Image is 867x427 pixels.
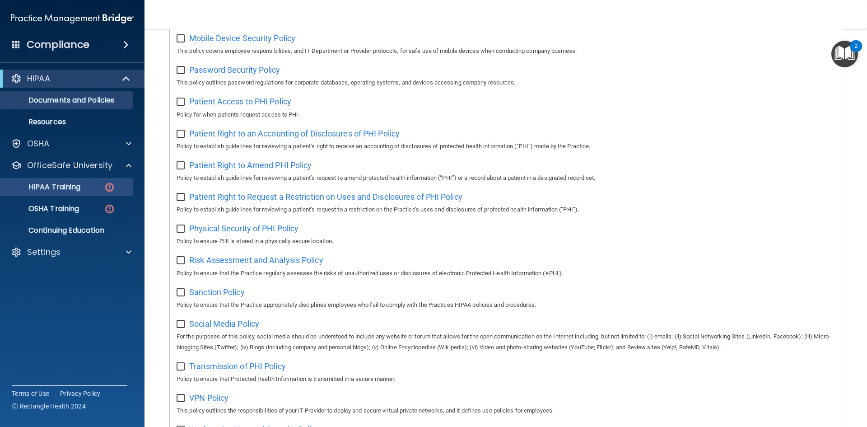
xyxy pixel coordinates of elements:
[831,41,858,67] button: Open Resource Center, 2 new notifications
[27,73,50,84] p: HIPAA
[189,33,295,43] span: Mobile Device Security Policy
[11,138,131,149] a: OSHA
[12,402,86,411] span: Ⓒ Rectangle Health 2024
[189,319,259,328] span: Social Media Policy
[60,389,101,398] a: Privacy Policy
[177,173,835,183] p: Policy to establish guidelines for reviewing a patient’s request to amend protected health inform...
[177,77,835,88] p: This policy outlines password regulations for corporate databases, operating systems, and devices...
[11,247,131,258] a: Settings
[189,255,323,265] span: Risk Assessment and Analysis Policy
[6,117,129,127] p: Resources
[189,65,280,75] span: Password Security Policy
[27,138,50,149] p: OSHA
[177,405,835,416] p: This policy outlines the responsibilities of your IT Provider to deploy and secure virtual privat...
[104,182,115,193] img: danger-circle.6113f641.png
[27,38,89,51] h4: Compliance
[189,192,462,202] span: Patient Right to Request a Restriction on Uses and Disclosures of PHI Policy
[177,141,835,152] p: Policy to establish guidelines for reviewing a patient’s right to receive an accounting of disclo...
[177,374,835,385] p: Policy to ensure that Protected Health Information is transmitted in a secure manner.
[189,287,245,297] span: Sanction Policy
[11,73,131,84] a: HIPAA
[11,160,131,171] a: OfficeSafe University
[189,361,286,371] span: Transmission of PHI Policy
[189,160,312,170] span: Patient Right to Amend PHI Policy
[854,46,858,58] div: 2
[177,46,835,56] p: This policy covers employee responsibilities, and IT Department or Provider protocols, for safe u...
[177,300,835,310] p: Policy to ensure that the Practice appropriately disciplines employees who fail to comply with th...
[189,224,298,233] span: Physical Security of PHI Policy
[177,236,835,247] p: Policy to ensure PHI is stored in a physically secure location.
[6,96,129,105] p: Documents and Policies
[6,183,80,192] p: HIPAA Training
[11,9,134,28] img: PMB logo
[104,203,115,215] img: danger-circle.6113f641.png
[189,393,228,403] span: VPN Policy
[177,204,835,215] p: Policy to establish guidelines for reviewing a patient’s request to a restriction on the Practice...
[6,204,79,213] p: OSHA Training
[27,160,112,171] p: OfficeSafe University
[27,247,61,258] p: Settings
[12,389,49,398] a: Terms of Use
[177,331,835,353] p: For the purposes of this policy, social media should be understood to include any website or foru...
[189,97,291,106] span: Patient Access to PHI Policy
[189,129,400,138] span: Patient Right to an Accounting of Disclosures of PHI Policy
[177,268,835,279] p: Policy to ensure that the Practice regularly assesses the risks of unauthorized uses or disclosur...
[177,109,835,120] p: Policy for when patients request access to PHI.
[6,226,129,235] p: Continuing Education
